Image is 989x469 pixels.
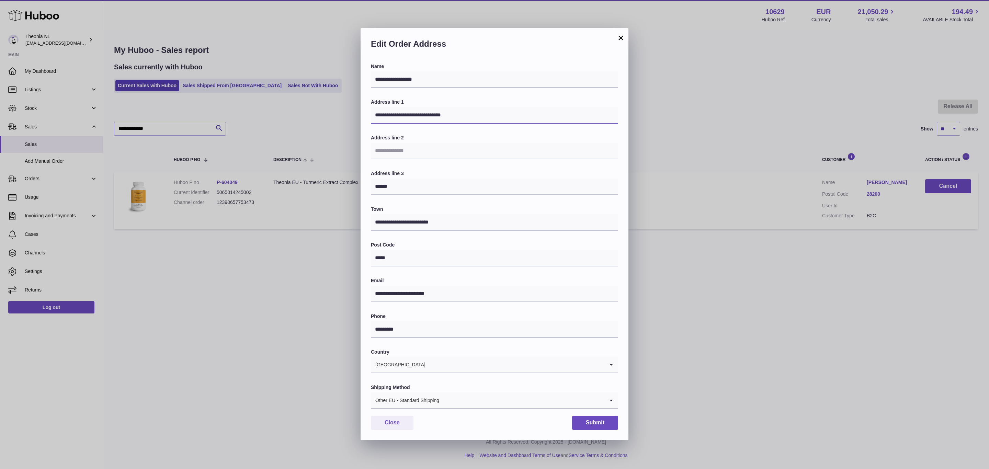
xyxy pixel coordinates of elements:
[371,63,618,70] label: Name
[371,99,618,105] label: Address line 1
[440,392,604,408] input: Search for option
[371,135,618,141] label: Address line 2
[371,357,618,373] div: Search for option
[371,170,618,177] label: Address line 3
[371,206,618,213] label: Town
[371,392,618,409] div: Search for option
[371,384,618,391] label: Shipping Method
[617,34,625,42] button: ×
[371,349,618,355] label: Country
[572,416,618,430] button: Submit
[426,357,604,373] input: Search for option
[371,277,618,284] label: Email
[371,357,426,373] span: [GEOGRAPHIC_DATA]
[371,392,440,408] span: Other EU - Standard Shipping
[371,313,618,320] label: Phone
[371,416,413,430] button: Close
[371,38,618,53] h2: Edit Order Address
[371,242,618,248] label: Post Code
